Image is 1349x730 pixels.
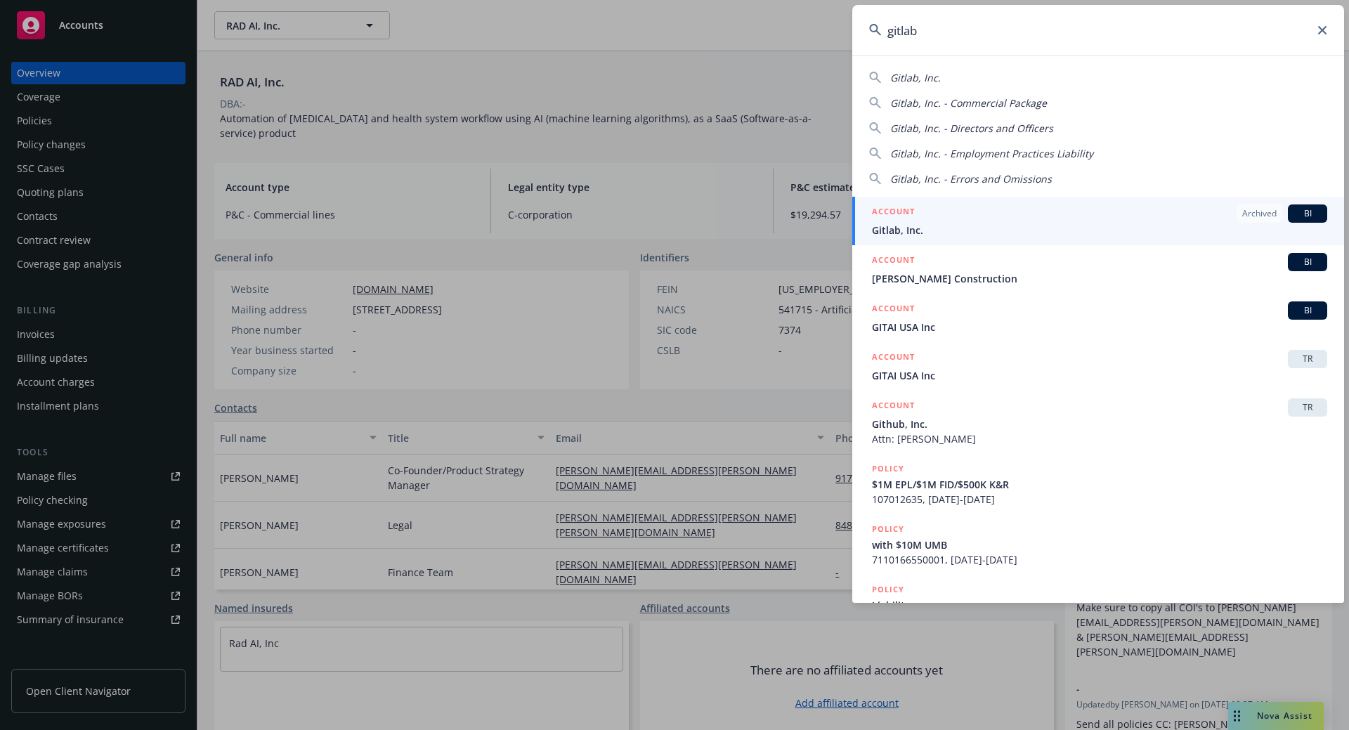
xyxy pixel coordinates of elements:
a: ACCOUNTTRGithub, Inc.Attn: [PERSON_NAME] [852,391,1344,454]
a: ACCOUNTBI[PERSON_NAME] Construction [852,245,1344,294]
span: Github, Inc. [872,417,1327,431]
h5: ACCOUNT [872,301,915,318]
span: BI [1293,304,1322,317]
h5: POLICY [872,582,904,597]
span: Gitlab, Inc. - Employment Practices Liability [890,147,1093,160]
span: Archived [1242,207,1277,220]
span: Gitlab, Inc. [872,223,1327,237]
span: [PERSON_NAME] Construction [872,271,1327,286]
span: 7110166550001, [DATE]-[DATE] [872,552,1327,567]
h5: POLICY [872,522,904,536]
span: BI [1293,256,1322,268]
span: with $10M UMB [872,537,1327,552]
a: ACCOUNTArchivedBIGitlab, Inc. [852,197,1344,245]
span: GITAI USA Inc [872,368,1327,383]
span: Gitlab, Inc. - Errors and Omissions [890,172,1052,185]
a: ACCOUNTBIGITAI USA Inc [852,294,1344,342]
span: Attn: [PERSON_NAME] [872,431,1327,446]
span: Gitlab, Inc. - Commercial Package [890,96,1047,110]
h5: POLICY [872,462,904,476]
h5: ACCOUNT [872,253,915,270]
h5: ACCOUNT [872,350,915,367]
span: $1M EPL/$1M FID/$500K K&R [872,477,1327,492]
span: Liability [872,598,1327,613]
a: POLICYLiability [852,575,1344,635]
h5: ACCOUNT [872,204,915,221]
span: BI [1293,207,1322,220]
h5: ACCOUNT [872,398,915,415]
span: TR [1293,353,1322,365]
span: 107012635, [DATE]-[DATE] [872,492,1327,507]
span: Gitlab, Inc. - Directors and Officers [890,122,1053,135]
input: Search... [852,5,1344,56]
span: Gitlab, Inc. [890,71,941,84]
span: TR [1293,401,1322,414]
a: ACCOUNTTRGITAI USA Inc [852,342,1344,391]
span: GITAI USA Inc [872,320,1327,334]
a: POLICYwith $10M UMB7110166550001, [DATE]-[DATE] [852,514,1344,575]
a: POLICY$1M EPL/$1M FID/$500K K&R107012635, [DATE]-[DATE] [852,454,1344,514]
